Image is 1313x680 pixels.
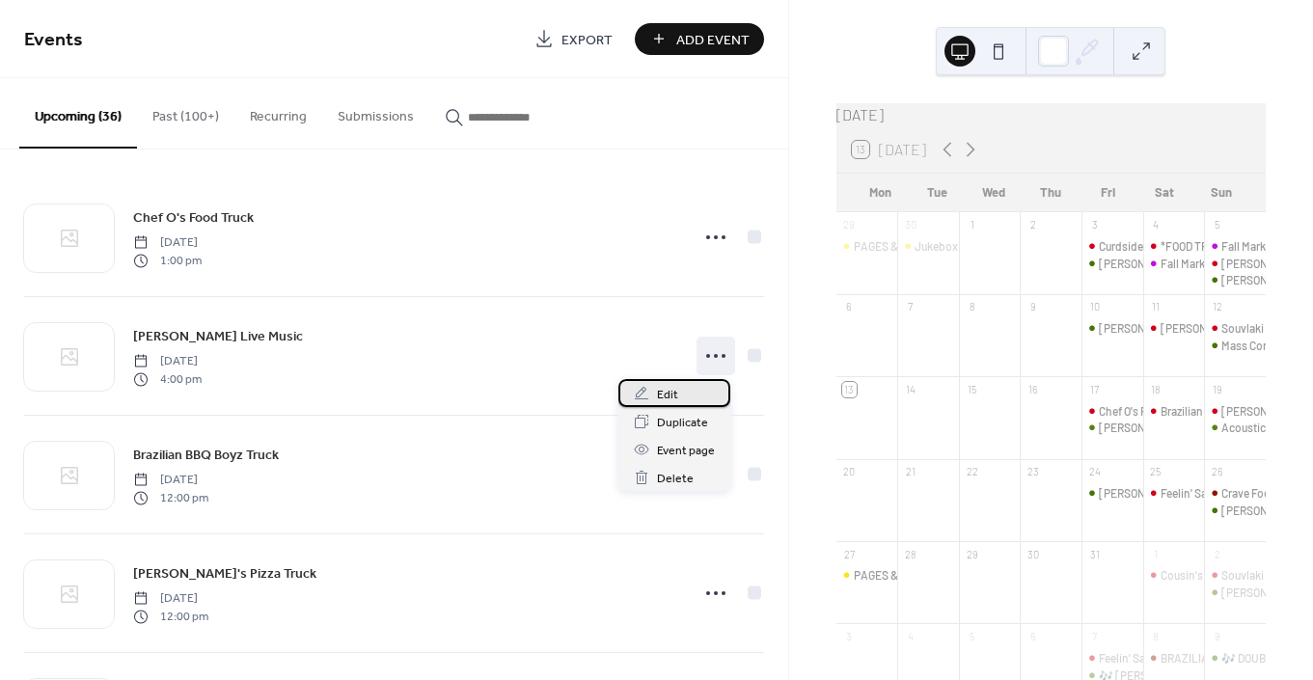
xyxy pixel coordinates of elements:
div: 17 [1087,382,1102,396]
div: Jukebox Bingo [897,238,959,255]
div: Fall Market! [1161,256,1218,272]
div: 7 [1087,629,1102,643]
a: Export [520,23,627,55]
button: Add Event [635,23,764,55]
div: 12 [1210,300,1224,314]
button: Submissions [322,78,429,147]
div: Mass Conn Fusion Live Music [1204,338,1266,354]
div: 2 [1026,218,1040,232]
div: [PERSON_NAME] Live Music [1099,420,1241,436]
div: Jeremy Haddad Live Music [1204,585,1266,601]
span: 1:00 pm [133,252,202,269]
div: Crave Food Truck [1221,485,1306,502]
span: [DATE] [133,590,208,608]
div: 10 [1087,300,1102,314]
div: 22 [965,465,979,479]
button: Upcoming (36) [19,78,137,149]
div: 16 [1026,382,1040,396]
div: 5 [965,629,979,643]
div: 3 [842,629,857,643]
div: Brazilian BBQ Boyz Truck [1161,403,1280,420]
button: Recurring [234,78,322,147]
div: Cousin's Maine Lobster Turck [1143,567,1205,584]
div: Jeff Kenniston Live Music [1081,320,1143,337]
button: Past (100+) [137,78,234,147]
div: 27 [842,547,857,561]
div: Brazilian BBQ Boyz Truck [1143,403,1205,420]
div: Sun [1193,174,1250,212]
span: [PERSON_NAME]'s Pizza Truck [133,564,316,585]
span: [DATE] [133,353,202,370]
div: 4 [1149,218,1163,232]
div: 30 [1026,547,1040,561]
div: Souvlaki Greek City Truck [1204,320,1266,337]
div: Thu [1023,174,1080,212]
div: 9 [1026,300,1040,314]
span: Chef O's Food Truck [133,208,254,229]
div: PAGES & POUR BOOK CLUB 📚 [836,238,898,255]
div: PAGES & POUR BOOK CLUB 📚 [854,238,1003,255]
div: Souvlaki Greek City Food Truck [1204,567,1266,584]
div: Jukebox Bingo [915,238,990,255]
div: Feelin' Saucy Pasta Turck [1161,485,1283,502]
div: Mike Tedesco Live Music [1204,503,1266,519]
div: 8 [965,300,979,314]
div: 9 [1210,629,1224,643]
div: 30 [903,218,917,232]
div: Crave Food Truck [1204,485,1266,502]
div: 14 [903,382,917,396]
div: 18 [1149,382,1163,396]
div: Tue [909,174,966,212]
div: Acoustic Thunder Live Music [1204,420,1266,436]
div: 3 [1087,218,1102,232]
span: 4:00 pm [133,370,202,388]
div: Jackie's Pizza Truck [1204,256,1266,272]
div: Jackie's Pizza Truck [1204,403,1266,420]
div: BRAZILIAN BBQ BOYZ [1143,650,1205,666]
div: Chef O's Food Truck [1081,403,1143,420]
div: 31 [1087,547,1102,561]
span: Export [561,30,613,50]
div: Feelin' Saucy Pasta Turck [1143,485,1205,502]
div: 24 [1087,465,1102,479]
div: Lucan's Grill Food Truck [1143,320,1205,337]
span: Events [24,21,83,59]
div: 7 [903,300,917,314]
div: Fri [1080,174,1136,212]
span: 12:00 pm [133,608,208,625]
div: Wed [966,174,1023,212]
div: 2 [1210,547,1224,561]
div: 25 [1149,465,1163,479]
div: 13 [842,382,857,396]
div: BRAZILIAN BBQ BOYZ [1161,650,1268,666]
a: [PERSON_NAME]'s Pizza Truck [133,562,316,585]
div: Sat [1136,174,1193,212]
span: Add Event [676,30,750,50]
div: 6 [1026,629,1040,643]
div: [PERSON_NAME] Live Music [1099,485,1241,502]
div: Fall Market! [1204,238,1266,255]
div: [PERSON_NAME] Live Music [1099,320,1241,337]
div: *FOOD TRUCK CHANGE*: Brazilian BBQ Boyz [1143,238,1205,255]
a: Chef O's Food Truck [133,206,254,229]
span: Brazilian BBQ Boyz Truck [133,446,279,466]
div: 1 [965,218,979,232]
div: [DATE] [836,103,1266,126]
div: 23 [1026,465,1040,479]
div: 19 [1210,382,1224,396]
span: Duplicate [657,413,708,433]
span: [DATE] [133,234,202,252]
div: 🎶 DOUBLE SHOT [1221,650,1309,666]
div: John Mayock Live Music [1081,485,1143,502]
div: 28 [903,547,917,561]
span: Delete [657,469,694,489]
div: 11 [1149,300,1163,314]
span: Event page [657,441,715,461]
div: Feelin' Saucy Pasta Truck [1099,650,1221,666]
div: 29 [965,547,979,561]
div: 26 [1210,465,1224,479]
div: 8 [1149,629,1163,643]
div: [PERSON_NAME] Live Music [1099,256,1241,272]
div: Fall Market! [1143,256,1205,272]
